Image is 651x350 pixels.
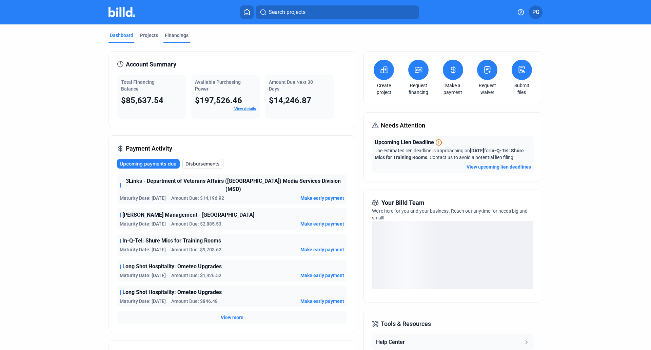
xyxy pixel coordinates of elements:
[126,60,176,69] span: Account Summary
[171,298,218,305] span: Amount Due: $846.48
[467,163,531,170] button: View upcoming lien deadlines
[120,160,176,167] span: Upcoming payments due
[195,96,242,105] span: $197,526.46
[300,195,344,201] button: Make early payment
[122,237,221,245] span: In-Q-Tel: Shure Mics for Training Rooms
[171,195,224,201] span: Amount Due: $14,196.92
[120,246,166,253] span: Maturity Date: [DATE]
[269,8,305,16] span: Search projects
[120,220,166,227] span: Maturity Date: [DATE]
[121,79,155,92] span: Total Financing Balance
[256,5,419,19] button: Search projects
[182,159,223,169] button: Disbursements
[195,79,241,92] span: Available Purchasing Power
[269,96,311,105] span: $14,246.87
[120,298,166,305] span: Maturity Date: [DATE]
[372,221,533,289] div: loading
[110,32,133,39] div: Dashboard
[140,32,158,39] div: Projects
[126,144,172,153] span: Payment Activity
[475,82,499,96] a: Request waiver
[120,195,166,201] span: Maturity Date: [DATE]
[532,8,539,16] span: PG
[381,121,425,130] span: Needs Attention
[529,5,542,19] button: PG
[122,177,344,193] span: 3Links - Department of Veterans Affairs ([GEOGRAPHIC_DATA]) Media Services Division (MSD)
[171,220,221,227] span: Amount Due: $2,885.53
[108,7,135,17] img: Billd Company Logo
[185,160,220,167] span: Disbursements
[234,106,256,111] a: View details
[407,82,430,96] a: Request financing
[221,314,243,321] button: View more
[171,272,221,279] span: Amount Due: $1,426.52
[122,262,222,271] span: Long Shot Hospitality: Ometeo Upgrades
[300,220,344,227] button: Make early payment
[441,82,465,96] a: Make a payment
[165,32,189,39] div: Financings
[300,246,344,253] button: Make early payment
[300,272,344,279] button: Make early payment
[122,211,254,219] span: [PERSON_NAME] Management - [GEOGRAPHIC_DATA]
[372,82,396,96] a: Create project
[117,159,180,169] button: Upcoming payments due
[381,319,431,329] span: Tools & Resources
[376,338,405,346] div: Help Center
[375,138,434,147] span: Upcoming Lien Deadline
[300,298,344,305] button: Make early payment
[171,246,221,253] span: Amount Due: $9,703.62
[470,148,484,153] span: [DATE]
[121,96,163,105] span: $85,637.54
[381,198,425,208] span: Your Billd Team
[122,288,222,296] span: Long Shot Hospitality: Ometeo Upgrades
[510,82,534,96] a: Submit files
[372,208,528,220] span: We're here for you and your business. Reach out anytime for needs big and small!
[269,79,313,92] span: Amount Due Next 30 Days
[375,148,524,160] span: The estimated lien deadline is approaching on for . Contact us to avoid a potential lien filing.
[120,272,166,279] span: Maturity Date: [DATE]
